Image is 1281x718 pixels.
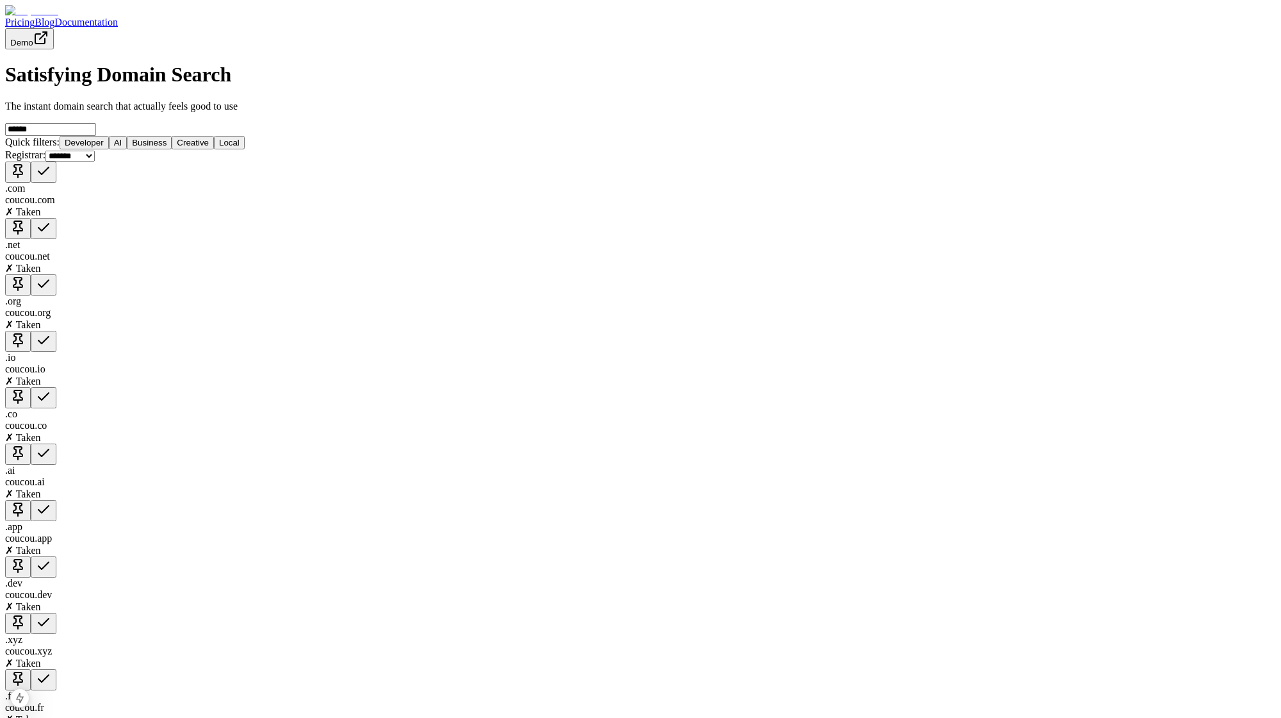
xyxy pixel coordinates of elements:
div: coucou . io [5,363,1276,375]
span: Satisfying Domain Search [5,63,231,86]
button: Add to selection [31,500,56,521]
div: . com [5,183,1276,194]
a: Documentation [54,17,118,28]
div: coucou . net [5,251,1276,262]
button: Business [127,136,172,149]
div: ✗ Taken [5,488,1276,500]
button: Pin extension [5,162,31,183]
button: Pin extension [5,444,31,465]
div: . fr [5,690,1276,702]
p: The instant domain search that actually feels good to use [5,101,1276,112]
div: coucou . org [5,307,1276,319]
button: Pin extension [5,387,31,408]
button: Pin extension [5,669,31,690]
div: coucou . app [5,533,1276,544]
div: ✗ Taken [5,319,1276,331]
button: Add to selection [31,556,56,578]
button: Pin extension [5,274,31,296]
div: ✗ Taken [5,262,1276,274]
span: Quick filters: [5,137,60,147]
div: coucou . fr [5,702,1276,714]
a: Pricing [5,17,35,28]
div: coucou . ai [5,476,1276,488]
div: . org [5,296,1276,307]
button: Demo [5,28,54,49]
button: Creative [172,136,214,149]
button: Add to selection [31,444,56,465]
div: . net [5,239,1276,251]
button: Add to selection [31,669,56,690]
div: ✗ Taken [5,601,1276,613]
button: Local [214,136,245,149]
div: ✗ Taken [5,206,1276,218]
button: Pin extension [5,500,31,521]
button: Add to selection [31,331,56,352]
button: Pin extension [5,613,31,634]
div: ✗ Taken [5,375,1276,387]
div: . co [5,408,1276,420]
div: coucou . xyz [5,646,1276,657]
button: Pin extension [5,218,31,239]
button: AI [109,136,127,149]
div: ✗ Taken [5,657,1276,669]
div: . ai [5,465,1276,476]
button: Add to selection [31,274,56,296]
div: . xyz [5,634,1276,646]
button: Add to selection [31,162,56,183]
div: ✗ Taken [5,544,1276,556]
div: . io [5,352,1276,363]
button: Add to selection [31,218,56,239]
a: Dopamine [5,5,1276,17]
label: Registrar: [5,149,45,160]
button: Add to selection [31,613,56,634]
div: . app [5,521,1276,533]
div: coucou . co [5,420,1276,431]
a: Blog [35,17,54,28]
a: Demo [5,37,54,47]
div: coucou . com [5,194,1276,206]
button: Developer [60,136,109,149]
button: Pin extension [5,331,31,352]
div: . dev [5,578,1276,589]
button: Pin extension [5,556,31,578]
div: ✗ Taken [5,431,1276,444]
img: Dopamine [5,5,58,17]
div: coucou . dev [5,589,1276,601]
button: Add to selection [31,387,56,408]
